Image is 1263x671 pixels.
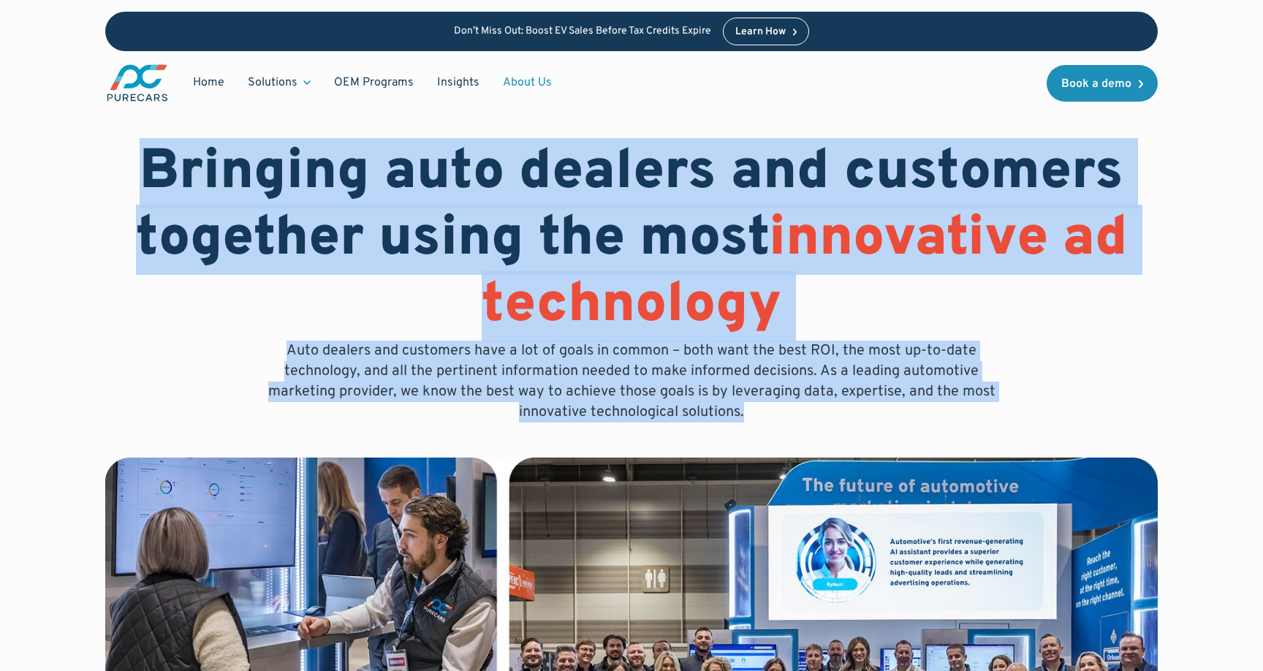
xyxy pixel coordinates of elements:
a: Home [181,69,236,96]
div: Learn How [735,27,786,37]
a: Book a demo [1047,65,1158,102]
a: Insights [425,69,491,96]
a: About Us [491,69,564,96]
a: OEM Programs [322,69,425,96]
a: Learn How [723,18,810,45]
h1: Bringing auto dealers and customers together using the most [105,140,1158,341]
img: purecars logo [105,63,170,103]
p: Don’t Miss Out: Boost EV Sales Before Tax Credits Expire [454,26,711,38]
div: Book a demo [1061,78,1131,90]
div: Solutions [236,69,322,96]
p: Auto dealers and customers have a lot of goals in common – both want the best ROI, the most up-to... [257,341,1006,422]
div: Solutions [248,75,297,91]
a: main [105,63,170,103]
span: innovative ad technology [482,205,1128,341]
